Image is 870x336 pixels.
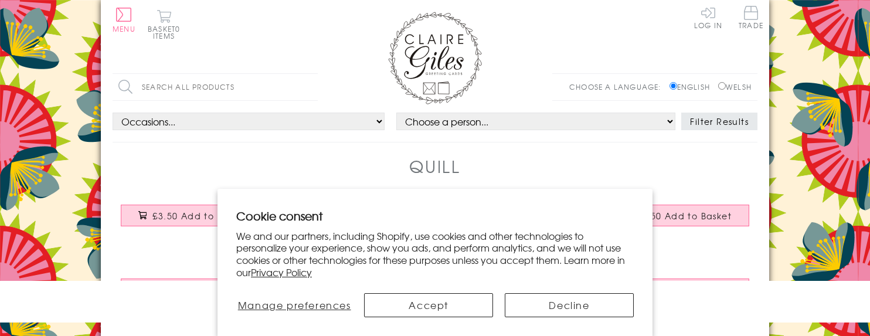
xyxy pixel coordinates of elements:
img: Claire Giles Greetings Cards [388,12,482,104]
button: Menu [113,8,135,32]
span: Menu [113,23,135,34]
button: Basket0 items [148,9,180,39]
h2: Cookie consent [236,208,634,224]
span: £3.50 Add to Basket [636,210,732,222]
button: £3.50 Add to Basket [604,205,750,226]
button: Manage preferences [236,293,352,317]
button: Decline [505,293,634,317]
span: Manage preferences [238,298,351,312]
a: Baby Card, Sleeping Fox, Baby Boy Congratulations £3.50 Add to Basket [596,196,757,246]
a: Wedding Card, Flowers, Will you be our Flower Girl? £3.50 Add to Basket [596,270,757,320]
button: £3.50 Add to Basket [604,279,750,300]
button: Accept [364,293,493,317]
p: We and our partners, including Shopify, use cookies and other technologies to personalize your ex... [236,230,634,279]
a: Log In [694,6,722,29]
a: Privacy Policy [251,265,312,279]
h1: Quill [409,154,461,178]
label: English [670,82,716,92]
button: Filter Results [681,113,757,130]
a: Religious Occassions Card, Pink Flowers, Will you be my Godmother? £3.50 Add to Basket [113,196,274,246]
input: English [670,82,677,90]
input: Search [306,74,318,100]
span: Trade [739,6,763,29]
label: Welsh [718,82,752,92]
button: £3.50 Add to Basket [121,205,266,226]
span: £3.50 Add to Basket [152,210,248,222]
input: Welsh [718,82,726,90]
a: Religious Occassions Card, Pink Stars, Bat Mitzvah £3.50 Add to Basket [113,270,274,320]
span: 0 items [153,23,180,41]
button: £3.50 Add to Basket [121,279,266,300]
input: Search all products [113,74,318,100]
p: Choose a language: [569,82,667,92]
a: Trade [739,6,763,31]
